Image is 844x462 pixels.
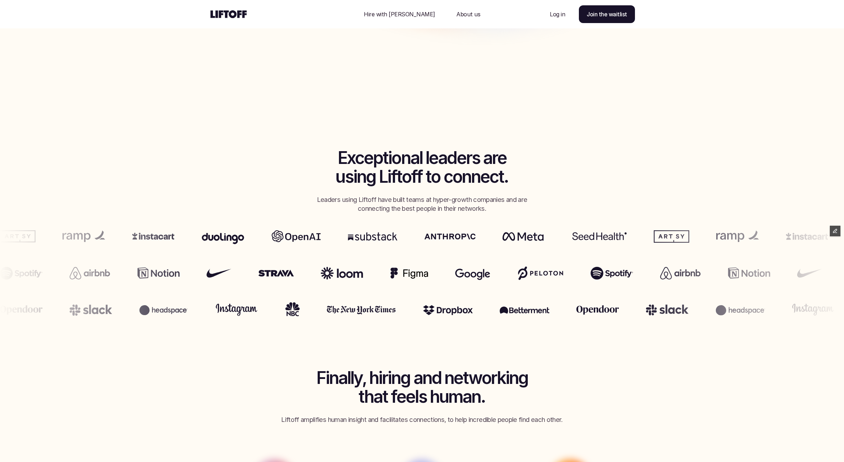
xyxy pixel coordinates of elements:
a: Nav Link [355,6,444,23]
p: Join the waitlist [587,10,627,18]
a: Nav Link [448,6,489,23]
p: Log in [550,10,565,18]
p: Liftoff amplifies human insight and facilitates connections, to help incredible people find each ... [262,415,582,424]
a: Nav Link [541,6,574,23]
a: Join the waitlist [579,5,635,23]
p: About us [456,10,480,18]
h2: Finally, hiring and networking that feels human. [316,369,528,406]
p: Leaders using Liftoff have built teams at hyper-growth companies and are connecting the best peop... [312,195,532,214]
h2: Exceptional leaders are using Liftoff to connect. [291,149,553,186]
button: Edit Framer Content [830,226,840,236]
p: Hire with [PERSON_NAME] [364,10,435,18]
